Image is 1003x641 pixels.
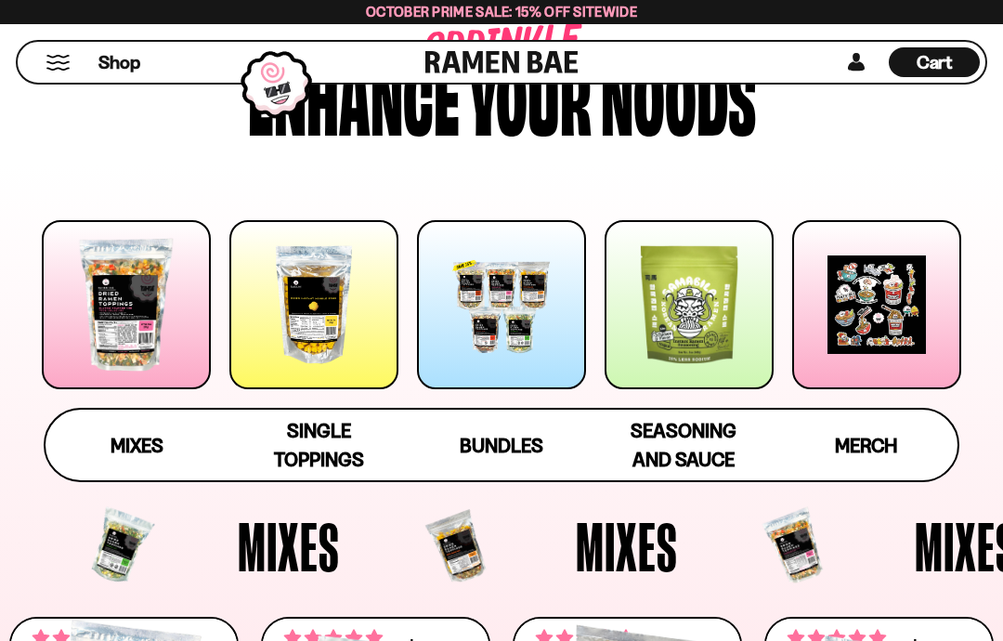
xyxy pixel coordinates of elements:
span: Bundles [460,434,543,457]
button: Mobile Menu Trigger [46,55,71,71]
span: Merch [835,434,897,457]
a: Shop [98,47,140,77]
span: Seasoning and Sauce [631,419,736,471]
div: your [469,51,592,139]
span: Mixes [238,512,340,581]
a: Bundles [410,410,593,480]
span: Mixes [111,434,163,457]
span: Single Toppings [274,419,364,471]
span: October Prime Sale: 15% off Sitewide [366,3,637,20]
a: Mixes [46,410,228,480]
div: Enhance [248,51,460,139]
a: Seasoning and Sauce [593,410,775,480]
span: Mixes [576,512,678,581]
div: Cart [889,42,980,83]
div: noods [601,51,756,139]
a: Single Toppings [228,410,410,480]
span: Cart [917,51,953,73]
a: Merch [775,410,957,480]
span: Shop [98,50,140,75]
